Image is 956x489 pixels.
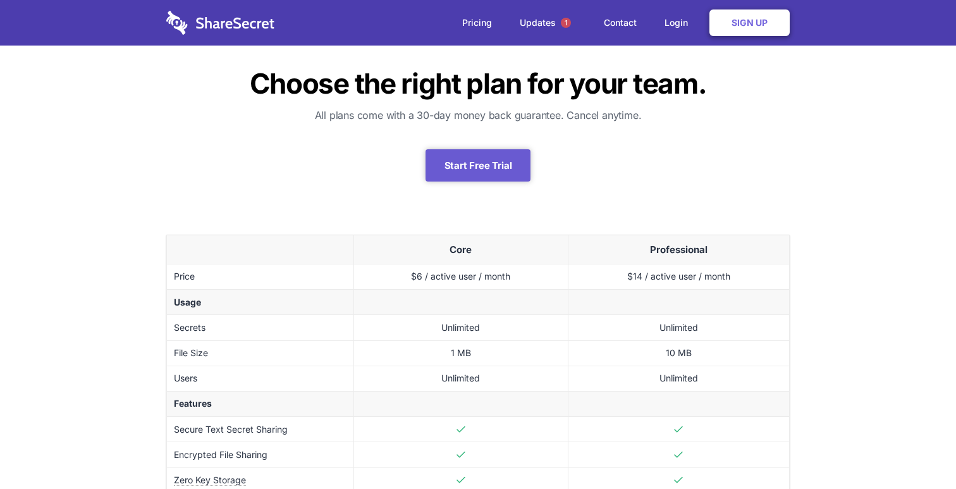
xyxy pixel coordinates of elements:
[167,366,354,391] td: Users
[167,417,354,442] td: Secure Text Secret Sharing
[353,235,568,264] th: Core
[353,264,568,290] td: $6 / active user / month
[568,340,789,366] td: 10 MB
[353,366,568,391] td: Unlimited
[166,70,790,97] h1: Choose the right plan for your team.
[568,366,789,391] td: Unlimited
[167,340,354,366] td: File Size
[353,340,568,366] td: 1 MB
[450,3,505,42] a: Pricing
[167,290,354,315] td: Usage
[568,235,789,264] th: Professional
[561,18,571,28] span: 1
[166,11,274,35] img: logo-wordmark-white-trans-d4663122ce5f474addd5e946df7df03e33cb6a1c49d2221995e7729f52c070b2.svg
[568,264,789,290] td: $14 / active user / month
[167,442,354,467] td: Encrypted File Sharing
[167,391,354,416] td: Features
[652,3,707,42] a: Login
[167,315,354,340] td: Secrets
[174,474,246,486] span: Zero Key Storage
[167,264,354,290] td: Price
[426,149,531,182] a: Start Free Trial
[591,3,649,42] a: Contact
[353,315,568,340] td: Unlimited
[709,9,790,36] a: Sign Up
[166,108,790,123] h3: All plans come with a 30-day money back guarantee. Cancel anytime.
[568,315,789,340] td: Unlimited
